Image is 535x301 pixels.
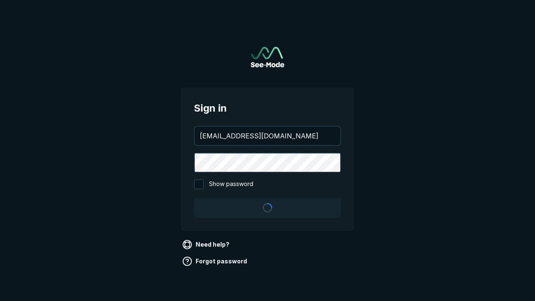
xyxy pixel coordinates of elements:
input: your@email.com [195,127,340,145]
a: Forgot password [181,255,250,268]
span: Show password [209,179,253,189]
a: Go to sign in [251,47,284,67]
a: Need help? [181,238,233,251]
span: Sign in [194,101,341,116]
img: See-Mode Logo [251,47,284,67]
